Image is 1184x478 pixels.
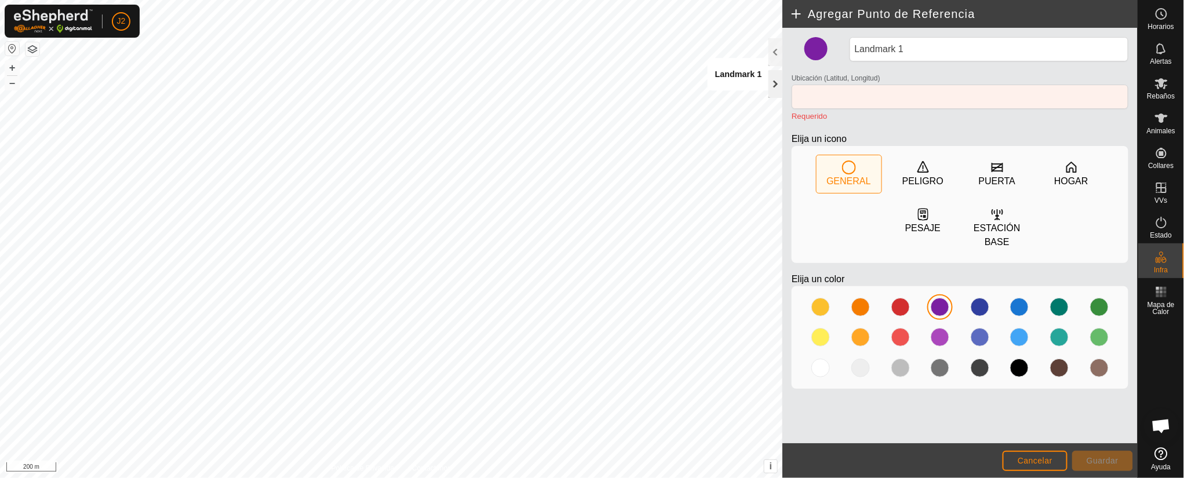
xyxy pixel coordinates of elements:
[331,463,398,473] a: Política de Privacidad
[5,42,19,56] button: Restablecer Mapa
[715,67,762,81] div: Landmark 1
[1154,267,1168,273] span: Infra
[792,73,880,83] label: Ubicación (Latitud, Longitud)
[792,112,828,121] small: Requerido
[117,15,126,27] span: J2
[789,7,1138,21] h2: Agregar Punto de Referencia
[792,132,1128,146] p: Elija un icono
[979,174,1015,188] div: PUERTA
[965,221,1030,249] div: ESTACIÓN BASE
[1018,456,1052,465] span: Cancelar
[826,174,870,188] div: GENERAL
[1148,162,1174,169] span: Collares
[1003,451,1068,471] button: Cancelar
[1148,23,1174,30] span: Horarios
[1154,197,1167,204] span: VVs
[5,61,19,75] button: +
[1138,443,1184,475] a: Ayuda
[770,461,772,471] span: i
[905,221,941,235] div: PESAJE
[1150,232,1172,239] span: Estado
[1144,408,1179,443] div: Chat abierto
[764,460,777,473] button: i
[1150,58,1172,65] span: Alertas
[14,9,93,33] img: Logo Gallagher
[1147,93,1175,100] span: Rebaños
[1152,464,1171,470] span: Ayuda
[1072,451,1133,471] button: Guardar
[902,174,943,188] div: PELIGRO
[5,76,19,90] button: –
[412,463,451,473] a: Contáctenos
[25,42,39,56] button: Capas del Mapa
[1054,174,1088,188] div: HOGAR
[792,272,1128,286] p: Elija un color
[1147,127,1175,134] span: Animales
[1141,301,1181,315] span: Mapa de Calor
[1087,456,1119,465] span: Guardar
